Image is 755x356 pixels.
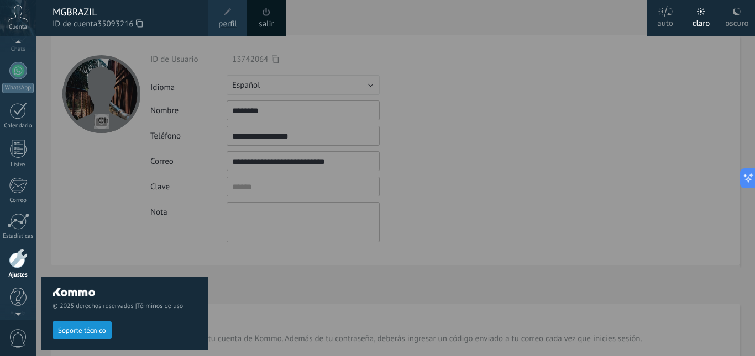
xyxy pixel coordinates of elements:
div: Ajustes [2,272,34,279]
div: oscuro [725,7,748,36]
div: auto [657,7,673,36]
a: Soporte técnico [53,326,112,334]
span: perfil [218,18,237,30]
span: 35093216 [97,18,143,30]
span: Soporte técnico [58,327,106,334]
span: © 2025 derechos reservados | [53,302,197,310]
div: Calendario [2,123,34,130]
span: ID de cuenta [53,18,197,30]
div: Correo [2,197,34,204]
div: MGBRAZIL [53,6,197,18]
div: Estadísticas [2,233,34,240]
div: Listas [2,161,34,168]
a: Términos de uso [137,302,183,310]
span: Cuenta [9,24,27,31]
button: Soporte técnico [53,321,112,339]
a: salir [259,18,274,30]
div: WhatsApp [2,83,34,93]
div: claro [693,7,710,36]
